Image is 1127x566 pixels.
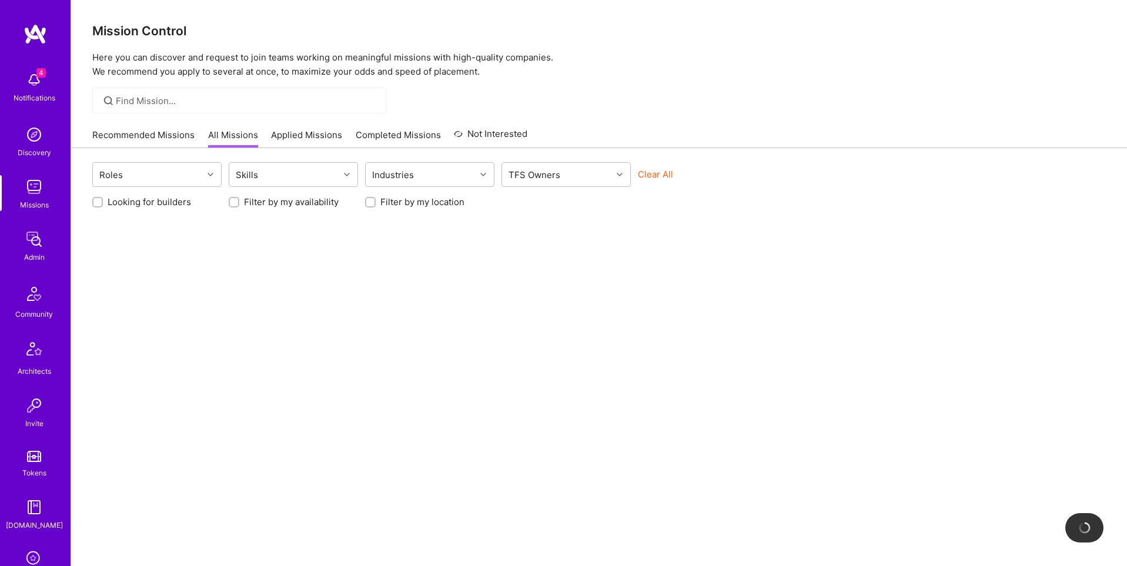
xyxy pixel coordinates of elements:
[108,196,191,208] label: Looking for builders
[18,146,51,159] div: Discovery
[22,467,46,479] div: Tokens
[380,196,464,208] label: Filter by my location
[271,129,342,148] a: Applied Missions
[22,123,46,146] img: discovery
[22,175,46,199] img: teamwork
[506,166,563,183] div: TFS Owners
[102,94,115,108] i: icon SearchGrey
[24,24,47,45] img: logo
[638,168,673,180] button: Clear All
[24,251,45,263] div: Admin
[244,196,339,208] label: Filter by my availability
[20,337,48,365] img: Architects
[14,92,55,104] div: Notifications
[18,365,51,377] div: Architects
[22,68,46,92] img: bell
[96,166,126,183] div: Roles
[92,129,195,148] a: Recommended Missions
[15,308,53,320] div: Community
[20,199,49,211] div: Missions
[25,417,44,430] div: Invite
[116,95,377,107] input: Find Mission...
[22,495,46,519] img: guide book
[356,129,441,148] a: Completed Missions
[92,24,1106,38] h3: Mission Control
[233,166,261,183] div: Skills
[454,127,527,148] a: Not Interested
[22,227,46,251] img: admin teamwork
[208,172,213,177] i: icon Chevron
[36,68,46,78] span: 4
[1078,521,1091,534] img: loading
[369,166,417,183] div: Industries
[27,451,41,462] img: tokens
[22,394,46,417] img: Invite
[344,172,350,177] i: icon Chevron
[6,519,63,531] div: [DOMAIN_NAME]
[20,280,48,308] img: Community
[208,129,258,148] a: All Missions
[617,172,623,177] i: icon Chevron
[480,172,486,177] i: icon Chevron
[92,51,1106,79] p: Here you can discover and request to join teams working on meaningful missions with high-quality ...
